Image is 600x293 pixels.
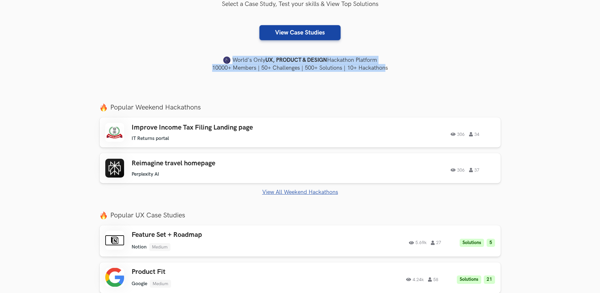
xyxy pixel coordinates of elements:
[431,241,441,245] span: 27
[469,168,479,172] span: 37
[457,275,481,284] li: Solutions
[100,211,107,219] img: fire.png
[265,56,327,65] strong: UX, PRODUCT & DESIGN
[132,124,310,132] h3: Improve Income Tax Filing Landing page
[149,243,170,251] li: Medium
[132,171,159,177] li: Perplexity AI
[132,231,310,239] h3: Feature Set + Roadmap
[100,104,107,111] img: fire.png
[132,281,147,287] li: Google
[406,277,424,282] span: 4.24k
[409,241,426,245] span: 5.69k
[451,132,465,136] span: 306
[132,159,310,168] h3: Reimagine travel homepage
[487,239,495,247] li: 5
[100,225,501,256] a: Feature Set + Roadmap Notion Medium 5.69k 27 Solutions 5
[132,136,169,141] li: IT Returns portal
[259,25,341,40] a: View Case Studies
[132,244,147,250] li: Notion
[132,268,310,276] h3: Product Fit
[100,56,501,65] h4: World's Only Hackathon Platform
[150,280,171,288] li: Medium
[100,211,501,220] label: Popular UX Case Studies
[460,239,484,247] li: Solutions
[484,275,495,284] li: 21
[100,153,501,183] a: Reimagine travel homepage Perplexity AI 306 37
[428,277,438,282] span: 58
[100,189,501,195] a: View All Weekend Hackathons
[451,168,465,172] span: 306
[100,64,501,72] h4: 10000+ Members | 50+ Challenges | 500+ Solutions | 10+ Hackathons
[469,132,479,136] span: 34
[223,56,231,64] img: uxhack-favicon-image.png
[100,103,501,112] label: Popular Weekend Hackathons
[100,117,501,147] a: Improve Income Tax Filing Landing page IT Returns portal 306 34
